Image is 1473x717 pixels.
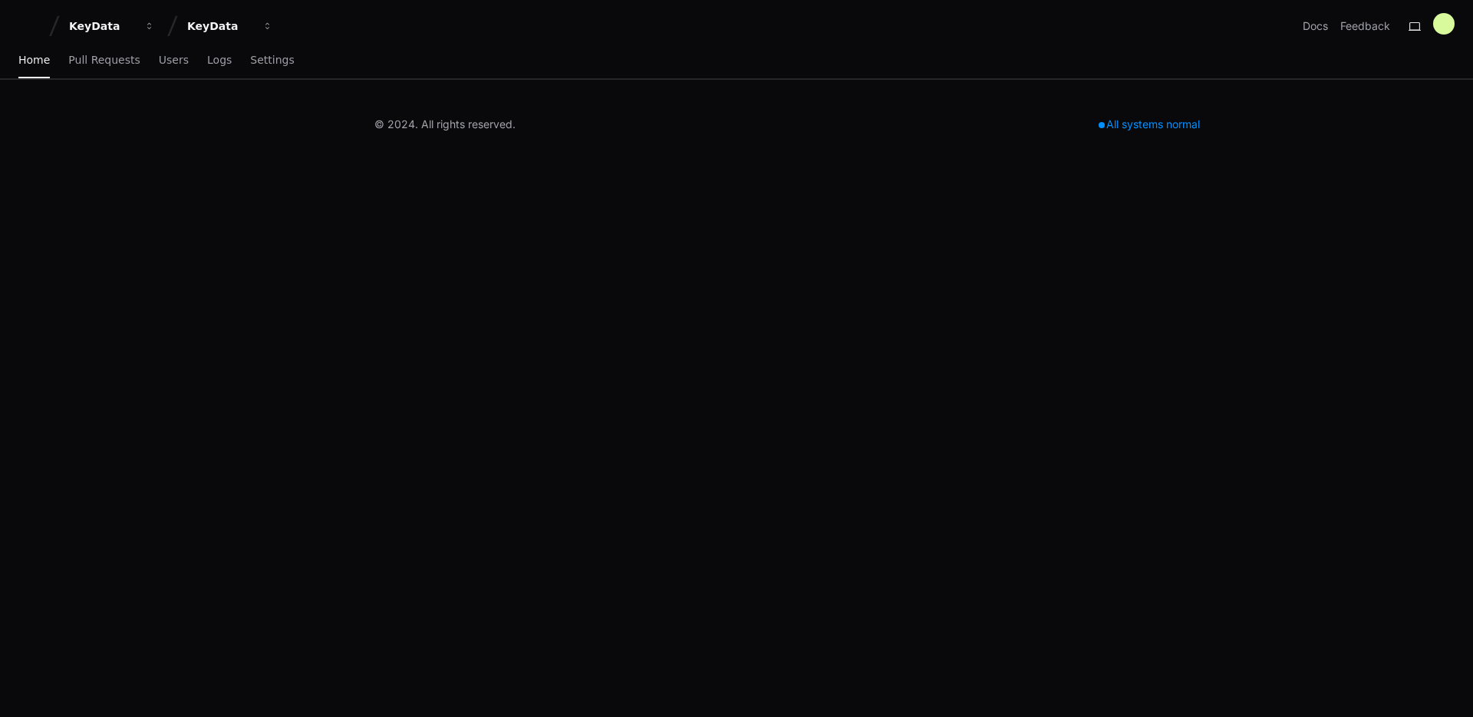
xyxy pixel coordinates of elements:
[1340,18,1390,34] button: Feedback
[250,55,294,64] span: Settings
[159,55,189,64] span: Users
[250,43,294,78] a: Settings
[207,55,232,64] span: Logs
[181,12,279,40] button: KeyData
[1303,18,1328,34] a: Docs
[63,12,161,40] button: KeyData
[68,43,140,78] a: Pull Requests
[1089,114,1209,135] div: All systems normal
[207,43,232,78] a: Logs
[18,55,50,64] span: Home
[187,18,253,34] div: KeyData
[69,18,135,34] div: KeyData
[68,55,140,64] span: Pull Requests
[374,117,516,132] div: © 2024. All rights reserved.
[18,43,50,78] a: Home
[159,43,189,78] a: Users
